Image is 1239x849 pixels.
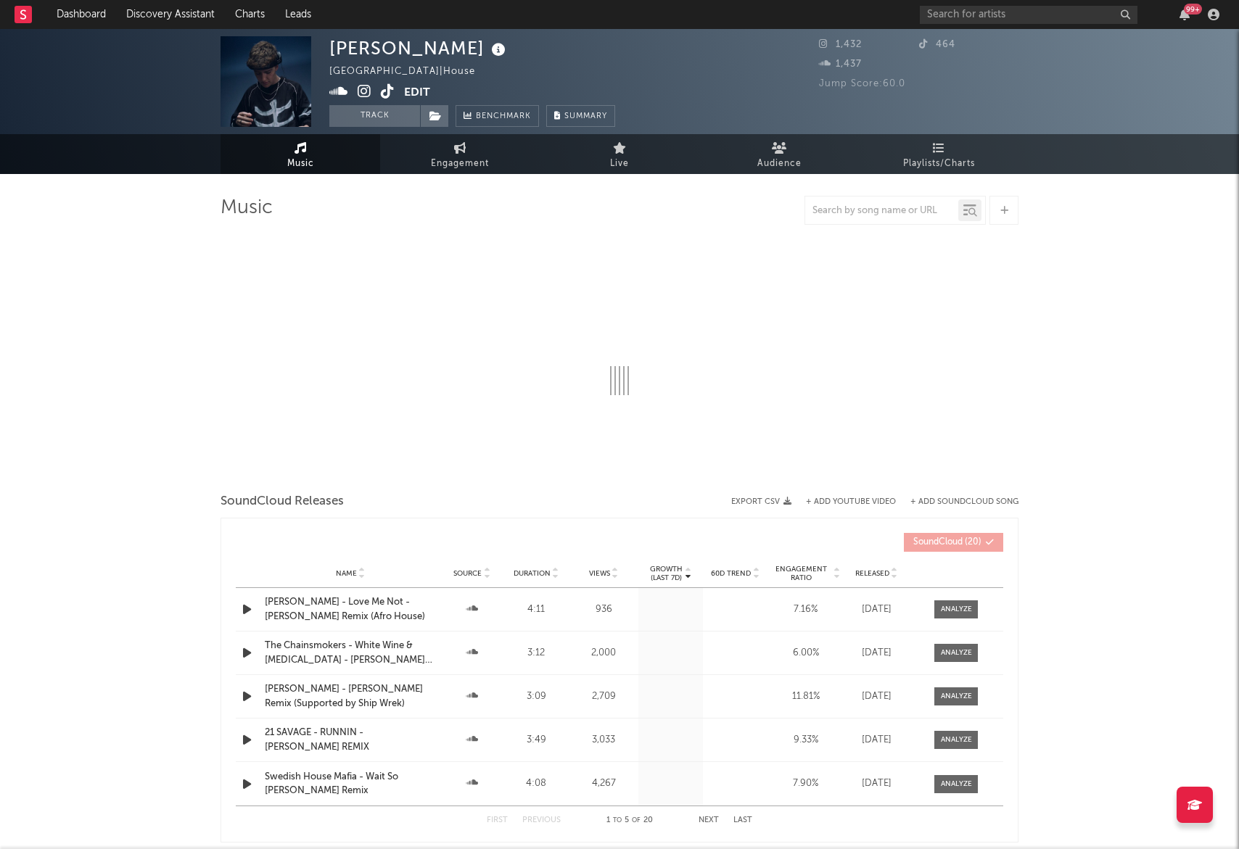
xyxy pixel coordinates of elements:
a: 21 SAVAGE - RUNNIN - [PERSON_NAME] REMIX [265,726,436,754]
div: [DATE] [847,776,905,791]
input: Search by song name or URL [805,205,958,217]
button: Next [699,816,719,824]
span: Source [453,569,482,578]
button: 99+ [1180,9,1190,20]
span: Engagement [431,155,489,173]
button: Track [329,105,420,127]
div: 4,267 [572,776,635,791]
a: [PERSON_NAME] - [PERSON_NAME] Remix (Supported by Ship Wrek) [265,682,436,711]
span: 1,437 [819,59,862,69]
div: [PERSON_NAME] [329,36,509,60]
span: Benchmark [476,108,531,125]
a: Playlists/Charts [859,134,1018,174]
a: Swedish House Mafia - Wait So [PERSON_NAME] Remix [265,770,436,798]
span: Views [589,569,610,578]
div: + Add YouTube Video [791,498,896,506]
span: 1,432 [819,40,862,49]
span: Released [855,569,889,578]
span: 464 [919,40,955,49]
div: [DATE] [847,689,905,704]
span: Music [287,155,314,173]
div: 3:49 [508,733,565,747]
a: Benchmark [456,105,539,127]
div: 6.00 % [771,646,840,660]
div: 3:12 [508,646,565,660]
button: Summary [546,105,615,127]
a: Engagement [380,134,540,174]
input: Search for artists [920,6,1137,24]
button: + Add SoundCloud Song [910,498,1018,506]
div: 2,000 [572,646,635,660]
div: 3,033 [572,733,635,747]
button: Previous [522,816,561,824]
div: 2,709 [572,689,635,704]
div: 4:11 [508,602,565,617]
a: Live [540,134,699,174]
div: 936 [572,602,635,617]
a: [PERSON_NAME] - Love Me Not - [PERSON_NAME] Remix (Afro House) [265,595,436,624]
div: [DATE] [847,733,905,747]
div: 1 5 20 [590,812,670,829]
span: SoundCloud [913,538,963,547]
span: 60D Trend [711,569,751,578]
div: 11.81 % [771,689,840,704]
div: 7.16 % [771,602,840,617]
span: ( 20 ) [913,538,981,547]
span: to [613,817,622,824]
div: [GEOGRAPHIC_DATA] | House [329,63,492,80]
button: SoundCloud(20) [904,533,1003,552]
button: Export CSV [731,497,791,506]
div: 7.90 % [771,776,840,791]
a: The Chainsmokers - White Wine & [MEDICAL_DATA] - [PERSON_NAME] Remix [265,639,436,667]
button: Last [733,816,752,824]
button: Edit [404,84,430,102]
span: Live [610,155,629,173]
span: Summary [564,112,607,120]
button: + Add YouTube Video [806,498,896,506]
button: + Add SoundCloud Song [896,498,1018,506]
span: Playlists/Charts [903,155,975,173]
div: 9.33 % [771,733,840,747]
div: 99 + [1184,4,1202,15]
a: Music [221,134,380,174]
a: Audience [699,134,859,174]
div: [DATE] [847,602,905,617]
span: Audience [757,155,802,173]
div: 4:08 [508,776,565,791]
p: Growth [650,565,683,573]
span: of [632,817,641,824]
div: [DATE] [847,646,905,660]
button: First [487,816,508,824]
span: Duration [514,569,551,578]
span: Name [336,569,357,578]
span: Engagement Ratio [771,565,831,582]
span: Jump Score: 60.0 [819,79,905,88]
div: 3:09 [508,689,565,704]
p: (Last 7d) [650,573,683,582]
span: SoundCloud Releases [221,493,344,510]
